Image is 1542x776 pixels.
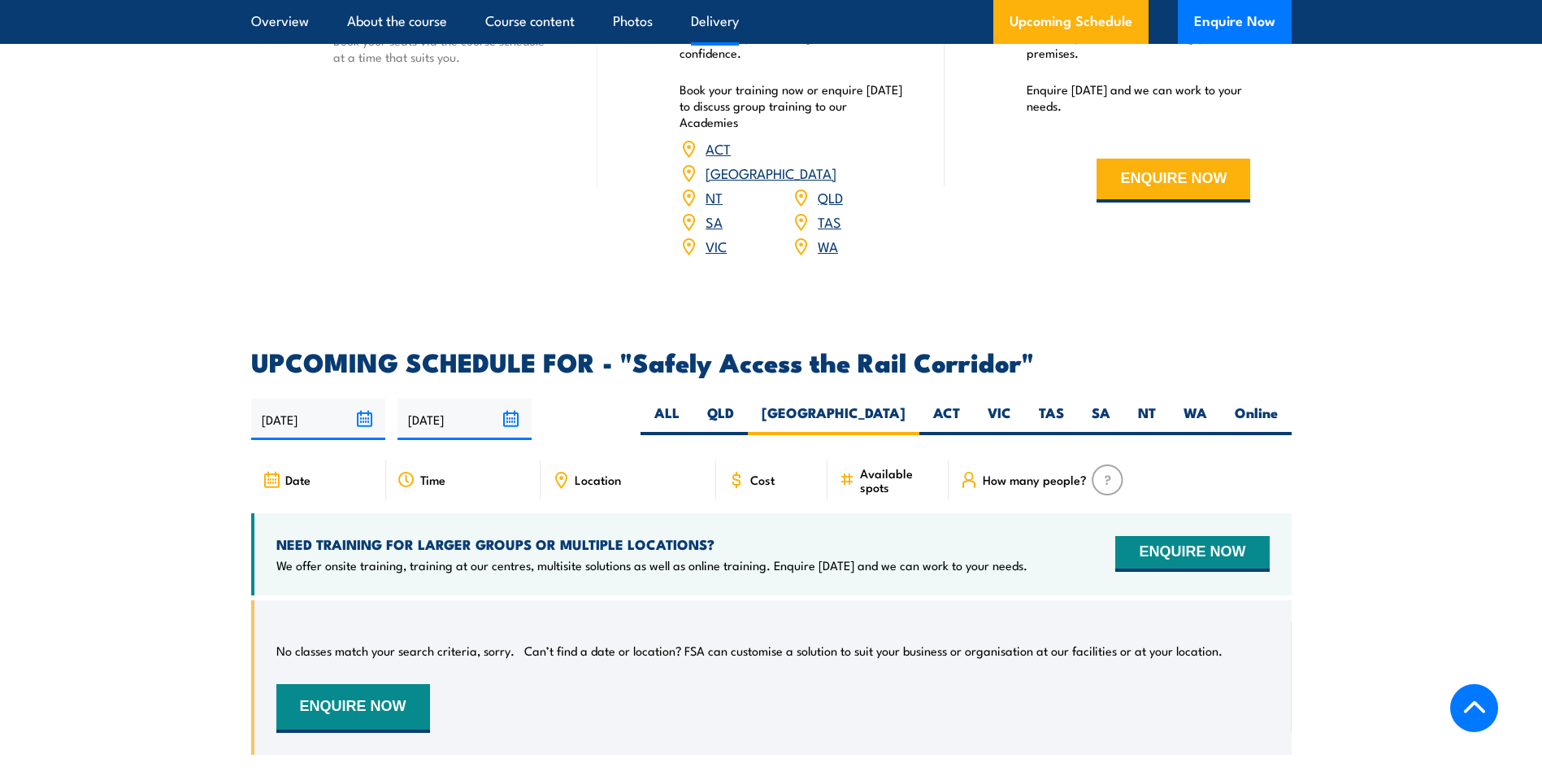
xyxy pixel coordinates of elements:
span: Location [575,473,621,486]
label: ALL [641,403,693,435]
p: We offer onsite training, training at our centres, multisite solutions as well as online training... [276,557,1027,573]
a: VIC [706,236,727,255]
span: How many people? [983,473,1087,486]
p: Book your seats via the course schedule at a time that suits you. [333,33,558,65]
h2: UPCOMING SCHEDULE FOR - "Safely Access the Rail Corridor" [251,350,1292,373]
p: Can’t find a date or location? FSA can customise a solution to suit your business or organisation... [524,643,1223,659]
label: Online [1221,403,1292,435]
p: No classes match your search criteria, sorry. [276,643,515,659]
label: TAS [1025,403,1078,435]
label: QLD [693,403,748,435]
span: Cost [750,473,775,486]
button: ENQUIRE NOW [1097,159,1250,203]
a: TAS [818,211,841,231]
span: Time [420,473,445,486]
input: To date [397,399,532,440]
label: [GEOGRAPHIC_DATA] [748,403,919,435]
a: WA [818,236,838,255]
span: Available spots [860,466,937,494]
button: ENQUIRE NOW [1115,536,1269,572]
a: [GEOGRAPHIC_DATA] [706,163,836,182]
label: ACT [919,403,974,435]
a: NT [706,187,723,207]
label: NT [1124,403,1170,435]
label: VIC [974,403,1025,435]
label: SA [1078,403,1124,435]
a: QLD [818,187,843,207]
button: ENQUIRE NOW [276,684,430,733]
label: WA [1170,403,1221,435]
p: Book your training now or enquire [DATE] to discuss group training to our Academies [680,81,904,130]
span: Date [285,473,311,486]
h4: NEED TRAINING FOR LARGER GROUPS OR MULTIPLE LOCATIONS? [276,535,1027,553]
p: Enquire [DATE] and we can work to your needs. [1027,81,1251,114]
a: ACT [706,138,731,158]
input: From date [251,399,385,440]
a: SA [706,211,723,231]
